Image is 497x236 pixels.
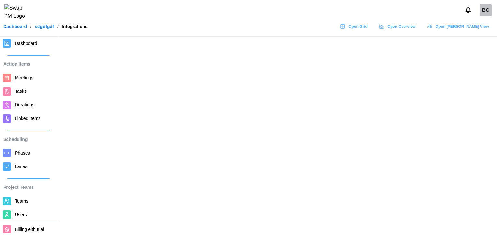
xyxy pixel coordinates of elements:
[4,4,30,20] img: Swap PM Logo
[424,22,494,31] a: Open [PERSON_NAME] View
[15,116,40,121] span: Linked Items
[480,4,492,16] div: BC
[30,24,31,29] div: /
[337,22,372,31] a: Open Grid
[480,4,492,16] a: Billing check
[387,22,415,31] span: Open Overview
[15,164,27,169] span: Lanes
[3,24,27,29] a: Dashboard
[15,89,27,94] span: Tasks
[62,24,88,29] div: Integrations
[15,150,30,156] span: Phases
[15,227,44,232] span: Billing eith trial
[376,22,421,31] a: Open Overview
[463,5,474,16] button: Notifications
[15,41,37,46] span: Dashboard
[348,22,368,31] span: Open Grid
[436,22,489,31] span: Open [PERSON_NAME] View
[57,24,59,29] div: /
[15,212,27,217] span: Users
[15,75,33,80] span: Meetings
[15,198,28,204] span: Teams
[35,24,54,29] a: sdgdfgdf
[15,102,34,107] span: Durations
